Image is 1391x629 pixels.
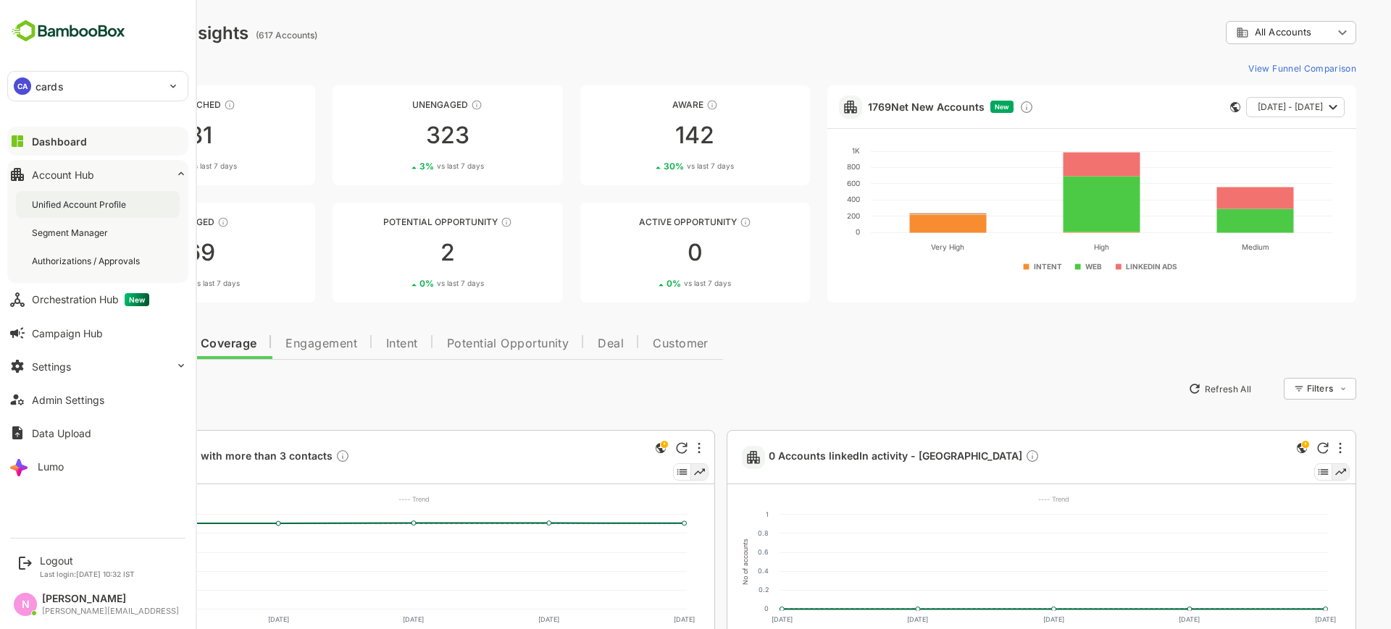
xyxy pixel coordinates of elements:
text: No of accounts [690,539,698,585]
text: [DATE] [217,615,238,623]
span: Intent [335,338,367,350]
div: Aware [530,99,759,110]
text: [DATE] [488,615,509,623]
text: 0.8 [707,529,718,537]
div: CA [14,77,31,95]
p: Last login: [DATE] 10:32 IST [40,570,135,578]
text: 0 [805,227,809,236]
div: Description not present [974,449,989,465]
div: Engaged [35,216,264,227]
a: 454 Accounts with more than 3 contactsDescription not present [77,449,305,465]
div: Filters [1256,383,1282,394]
div: 0 [530,241,759,264]
div: 0 % [122,161,186,172]
span: Engagement [235,338,306,350]
span: All Accounts [1204,27,1261,38]
div: Authorizations / Approvals [32,255,143,267]
text: Medium [1191,242,1219,251]
a: 0 Accounts linkedIn activity - [GEOGRAPHIC_DATA]Description not present [718,449,995,465]
div: This card does not support filter and segments [1179,102,1190,112]
div: Settings [32,360,71,373]
div: These accounts have not been engaged with for a defined time period [173,99,185,111]
text: ---- Trend [348,495,379,503]
div: Campaign Hub [32,327,103,339]
a: EngagedThese accounts are warm, further nurturing would qualify them to MQAs6938%vs last 7 days [35,203,264,303]
text: [DATE] [1264,615,1285,623]
div: 3 % [369,161,433,172]
div: Account Hub [32,169,94,181]
text: [DATE] [352,615,373,623]
text: 300 [66,548,79,556]
div: 38 % [119,278,189,289]
div: 81 [35,124,264,147]
div: This is a global insight. Segment selection is not applicable for this view [1242,439,1260,459]
text: 0.4 [707,567,718,575]
span: Data Quality and Coverage [49,338,206,350]
span: 0 Accounts linkedIn activity - [GEOGRAPHIC_DATA] [718,449,989,465]
text: No of accounts [49,539,57,585]
div: These accounts have open opportunities which might be at any of the Sales Stages [689,216,701,228]
text: 0 [714,604,718,612]
div: Logout [40,554,135,567]
div: Orchestration Hub [32,293,149,306]
button: Lumo [7,452,188,481]
a: AwareThese accounts have just entered the buying cycle and need further nurturing14230%vs last 7 ... [530,85,759,185]
div: Segment Manager [32,227,111,239]
span: Deal [547,338,573,350]
div: Unreached [35,99,264,110]
text: Very High [880,242,914,252]
div: 30 % [613,161,683,172]
button: Campaign Hub [7,318,188,347]
span: vs last 7 days [636,161,683,172]
div: This is a global insight. Segment selection is not applicable for this view [601,439,619,459]
text: [DATE] [623,615,644,623]
text: [DATE] [1128,615,1149,623]
text: 500 [67,510,79,518]
button: Dashboard [7,127,188,156]
div: N [14,593,37,616]
span: Customer [602,338,658,350]
text: [DATE] [82,615,103,623]
div: CAcards [8,72,188,101]
button: Settings [7,352,188,381]
div: Filters [1255,376,1306,402]
a: Active OpportunityThese accounts have open opportunities which might be at any of the Sales Stage... [530,203,759,303]
a: Potential OpportunityThese accounts are MQAs and can be passed on to Inside Sales20%vs last 7 days [282,203,511,303]
div: These accounts are warm, further nurturing would qualify them to MQAs [167,216,178,228]
text: 0.2 [708,586,718,594]
div: 2 [282,241,511,264]
span: 454 Accounts with more than 3 contacts [77,449,299,465]
span: New [944,103,958,111]
a: UnengagedThese accounts have not shown enough engagement and need nurturing3233%vs last 7 days [282,85,511,185]
div: Dashboard [32,135,87,148]
div: Discover new ICP-fit accounts showing engagement — via intent surges, anonymous website visits, L... [969,100,983,114]
button: New Insights [35,376,141,402]
div: Potential Opportunity [282,216,511,227]
text: 200 [67,567,79,575]
button: Data Upload [7,418,188,447]
text: 1K [801,146,809,155]
span: vs last 7 days [633,278,680,289]
div: More [1288,442,1291,454]
span: vs last 7 days [386,161,433,172]
div: Data Upload [32,427,91,439]
div: These accounts have not shown enough engagement and need nurturing [420,99,432,111]
span: Potential Opportunity [396,338,519,350]
text: [DATE] [721,615,742,623]
div: These accounts are MQAs and can be passed on to Inside Sales [450,216,461,228]
p: cards [35,79,64,94]
text: 400 [796,195,809,203]
text: 800 [796,162,809,171]
div: Lumo [38,460,64,473]
button: [DATE] - [DATE] [1195,97,1294,117]
text: 1 [715,510,718,518]
div: 323 [282,124,511,147]
div: 0 % [369,278,433,289]
div: 69 [35,241,264,264]
button: Account Hub [7,160,188,189]
text: 0 [75,604,79,612]
text: [DATE] [856,615,877,623]
div: Refresh [1266,442,1278,454]
span: [DATE] - [DATE] [1207,98,1272,117]
text: 0.6 [707,548,718,556]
